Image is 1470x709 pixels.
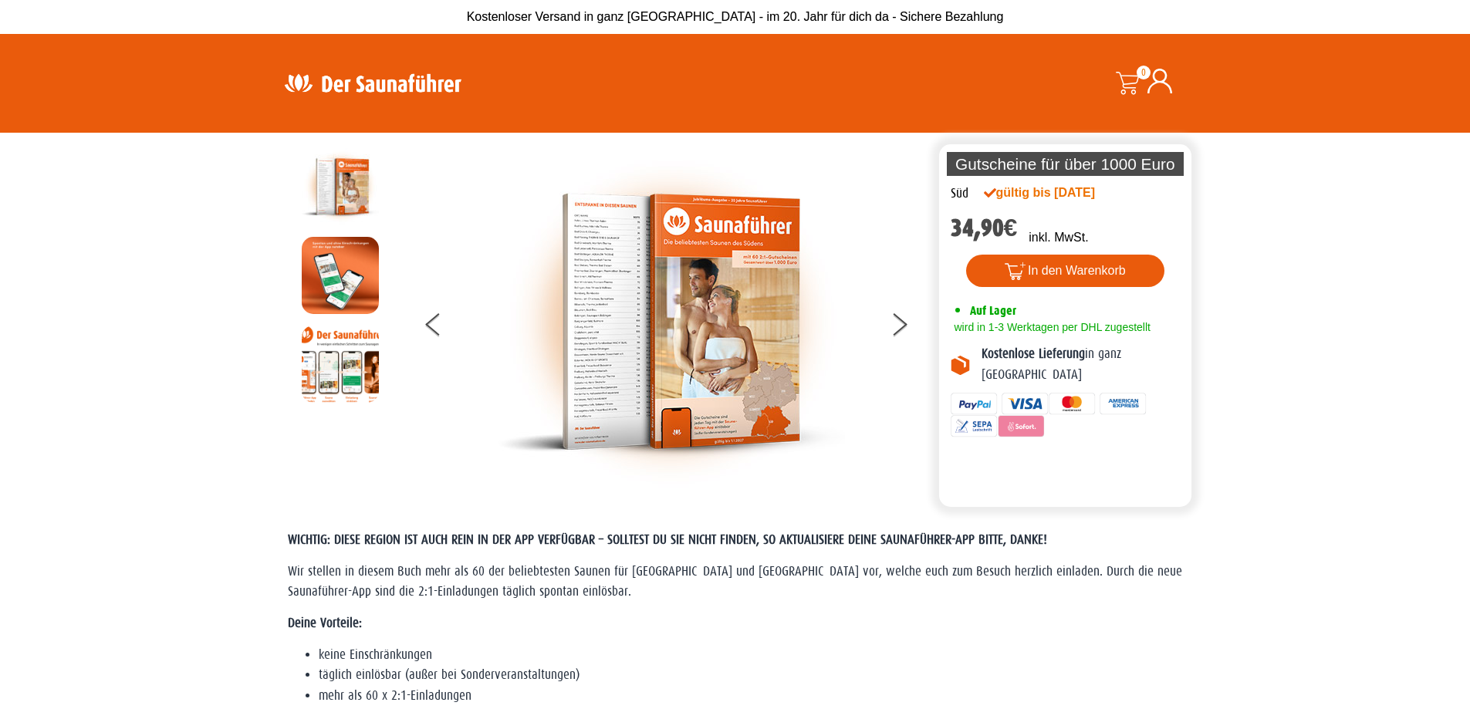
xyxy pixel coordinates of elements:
li: keine Einschränkungen [319,645,1183,665]
b: Kostenlose Lieferung [982,346,1085,361]
li: mehr als 60 x 2:1-Einladungen [319,686,1183,706]
strong: Deine Vorteile: [288,616,362,630]
div: gültig bis [DATE] [984,184,1129,202]
span: Kostenloser Versand in ganz [GEOGRAPHIC_DATA] - im 20. Jahr für dich da - Sichere Bezahlung [467,10,1004,23]
li: täglich einlösbar (außer bei Sonderveranstaltungen) [319,665,1183,685]
p: Gutscheine für über 1000 Euro [947,152,1184,176]
p: inkl. MwSt. [1029,228,1088,247]
span: Auf Lager [970,303,1016,318]
span: WICHTIG: DIESE REGION IST AUCH REIN IN DER APP VERFÜGBAR – SOLLTEST DU SIE NICHT FINDEN, SO AKTUA... [288,532,1047,547]
img: der-saunafuehrer-2025-sued [498,148,845,495]
div: Süd [951,184,968,204]
button: In den Warenkorb [966,255,1164,287]
span: wird in 1-3 Werktagen per DHL zugestellt [951,321,1151,333]
img: der-saunafuehrer-2025-sued [302,148,379,225]
span: 0 [1137,66,1151,79]
bdi: 34,90 [951,214,1018,242]
span: € [1004,214,1018,242]
span: Wir stellen in diesem Buch mehr als 60 der beliebtesten Saunen für [GEOGRAPHIC_DATA] und [GEOGRAP... [288,564,1182,599]
img: MOCKUP-iPhone_regional [302,237,379,314]
p: in ganz [GEOGRAPHIC_DATA] [982,344,1181,385]
img: Anleitung7tn [302,326,379,403]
